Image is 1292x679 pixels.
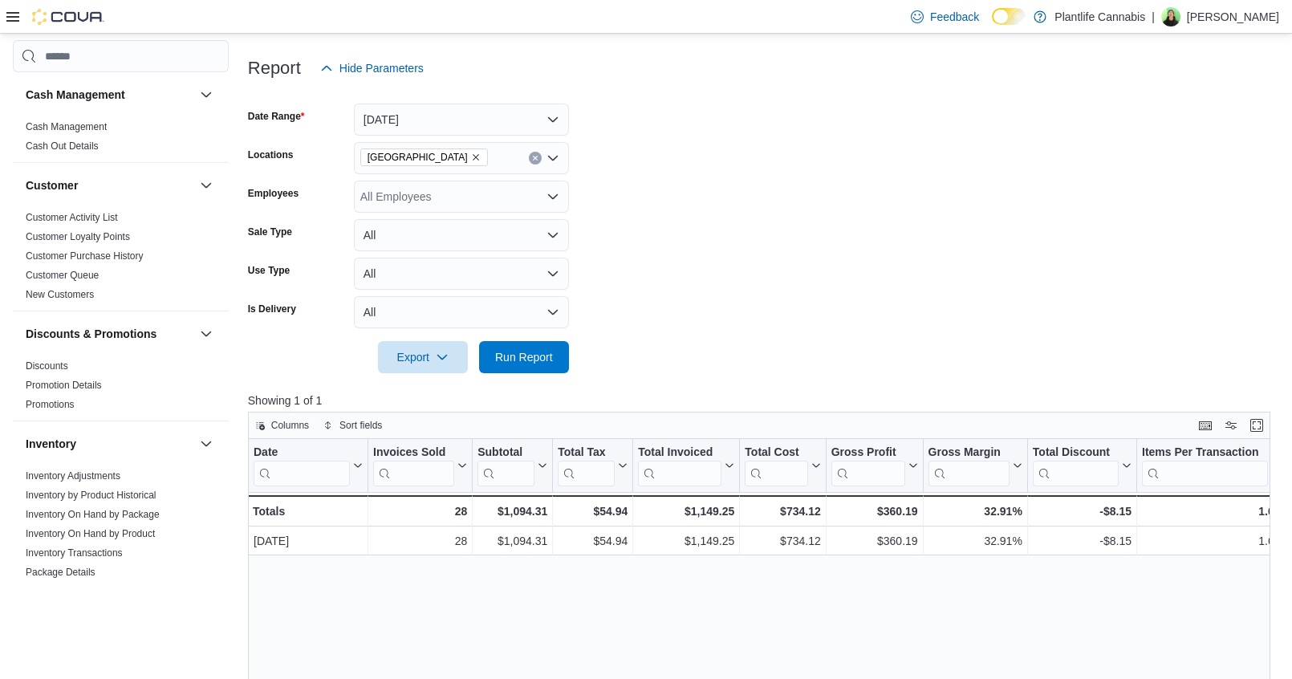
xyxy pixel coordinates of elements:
[1033,445,1119,461] div: Total Discount
[26,289,94,300] a: New Customers
[745,502,820,521] div: $734.12
[248,303,296,315] label: Is Delivery
[26,326,156,342] h3: Discounts & Promotions
[831,502,917,521] div: $360.19
[745,531,820,551] div: $734.12
[928,445,1009,486] div: Gross Margin
[1033,445,1132,486] button: Total Discount
[26,120,107,133] span: Cash Management
[928,502,1022,521] div: 32.91%
[26,177,78,193] h3: Customer
[254,445,350,461] div: Date
[477,445,534,486] div: Subtotal
[339,60,424,76] span: Hide Parameters
[558,445,615,486] div: Total Tax
[745,445,807,486] div: Total Cost
[26,470,120,482] span: Inventory Adjustments
[354,258,569,290] button: All
[197,434,216,453] button: Inventory
[26,547,123,559] a: Inventory Transactions
[477,445,534,461] div: Subtotal
[373,502,467,521] div: 28
[26,380,102,391] a: Promotion Details
[26,509,160,520] a: Inventory On Hand by Package
[831,445,917,486] button: Gross Profit
[1247,416,1266,435] button: Enter fullscreen
[1142,445,1268,461] div: Items Per Transaction
[254,531,363,551] div: [DATE]
[558,502,628,521] div: $54.94
[26,508,160,521] span: Inventory On Hand by Package
[26,567,95,578] a: Package Details
[26,326,193,342] button: Discounts & Promotions
[26,87,125,103] h3: Cash Management
[479,341,569,373] button: Run Report
[26,270,99,281] a: Customer Queue
[253,502,363,521] div: Totals
[26,399,75,410] a: Promotions
[1161,7,1180,26] div: Jim Stevenson
[26,211,118,224] span: Customer Activity List
[26,489,156,502] span: Inventory by Product Historical
[248,110,305,123] label: Date Range
[745,445,807,461] div: Total Cost
[558,445,628,486] button: Total Tax
[13,117,229,162] div: Cash Management
[26,250,144,262] a: Customer Purchase History
[638,445,721,461] div: Total Invoiced
[197,324,216,344] button: Discounts & Promotions
[368,149,468,165] span: [GEOGRAPHIC_DATA]
[354,104,569,136] button: [DATE]
[32,9,104,25] img: Cova
[354,296,569,328] button: All
[26,177,193,193] button: Customer
[558,445,615,461] div: Total Tax
[1033,445,1119,486] div: Total Discount
[373,531,467,551] div: 28
[638,531,734,551] div: $1,149.25
[354,219,569,251] button: All
[13,356,229,421] div: Discounts & Promotions
[271,419,309,432] span: Columns
[254,445,350,486] div: Date
[248,226,292,238] label: Sale Type
[26,528,155,539] a: Inventory On Hand by Product
[248,59,301,78] h3: Report
[477,502,547,521] div: $1,094.31
[26,470,120,482] a: Inventory Adjustments
[254,445,363,486] button: Date
[26,140,99,152] a: Cash Out Details
[339,419,382,432] span: Sort fields
[831,445,904,486] div: Gross Profit
[1142,531,1281,551] div: 1.61
[1196,416,1215,435] button: Keyboard shortcuts
[26,87,193,103] button: Cash Management
[248,187,299,200] label: Employees
[13,208,229,311] div: Customer
[26,288,94,301] span: New Customers
[992,8,1026,25] input: Dark Mode
[26,269,99,282] span: Customer Queue
[373,445,467,486] button: Invoices Sold
[317,416,388,435] button: Sort fields
[249,416,315,435] button: Columns
[1033,531,1132,551] div: -$8.15
[928,531,1022,551] div: 32.91%
[1142,502,1281,521] div: 1.61
[26,547,123,559] span: Inventory Transactions
[638,445,734,486] button: Total Invoiced
[373,445,454,461] div: Invoices Sold
[26,436,193,452] button: Inventory
[360,148,488,166] span: Spruce Grove
[26,527,155,540] span: Inventory On Hand by Product
[26,230,130,243] span: Customer Loyalty Points
[26,379,102,392] span: Promotion Details
[1142,445,1268,486] div: Items Per Transaction
[928,445,1022,486] button: Gross Margin
[26,231,130,242] a: Customer Loyalty Points
[1187,7,1279,26] p: [PERSON_NAME]
[388,341,458,373] span: Export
